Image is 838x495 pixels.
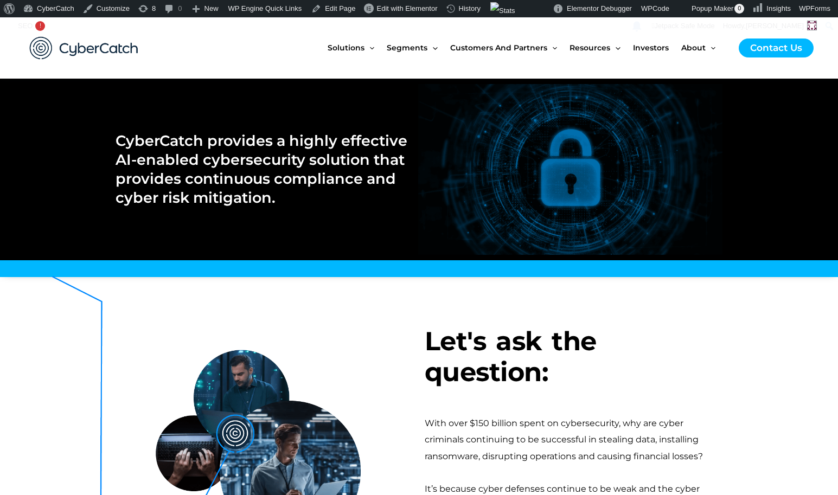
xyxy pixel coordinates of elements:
span: Menu Toggle [364,25,374,70]
h3: Let's ask the question: [425,326,723,388]
span: [PERSON_NAME] [746,22,804,30]
nav: Site Navigation: New Main Menu [328,25,728,70]
span: Menu Toggle [706,25,715,70]
span: Customers and Partners [450,25,547,70]
span: Menu Toggle [547,25,557,70]
a: Investors [633,25,681,70]
a: Howdy, [719,17,821,35]
span: Segments [387,25,427,70]
span: 0 [734,4,744,14]
h2: CyberCatch provides a highly effective AI-enabled cybersecurity solution that provides continuous... [116,131,408,207]
span: Investors [633,25,669,70]
span: Solutions [328,25,364,70]
span: About [681,25,706,70]
span: Edit with Elementor [377,4,438,12]
span: SEO [18,22,33,30]
span: Jetpack Safe Mode [652,22,715,30]
img: Views over 48 hours. Click for more Jetpack Stats. [490,2,515,20]
a: Contact Us [739,38,814,57]
span: Menu Toggle [610,25,620,70]
span: Resources [570,25,610,70]
div: With over $150 billion spent on cybersecurity, why are cyber criminals continuing to be successfu... [425,415,723,465]
div: ! [35,21,45,31]
span: Menu Toggle [427,25,437,70]
img: CyberCatch [19,25,149,70]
